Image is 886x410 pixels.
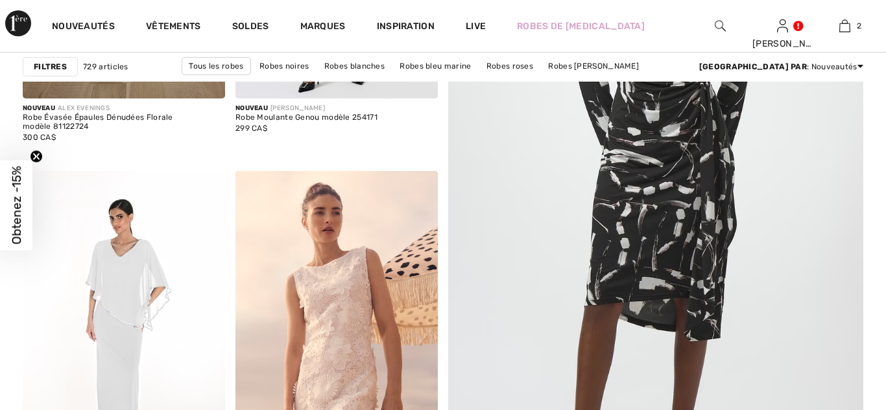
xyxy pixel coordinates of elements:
div: Robe Moulante Genou modèle 254171 [235,113,377,122]
img: Mes infos [777,18,788,34]
a: Robes longues [397,75,466,92]
strong: Filtres [34,61,67,73]
a: Robes noires [253,58,316,74]
span: Obtenez -15% [9,166,24,244]
span: 300 CA$ [23,133,56,142]
a: Robes [PERSON_NAME] [291,75,395,92]
a: Robes de [MEDICAL_DATA] [517,19,645,33]
a: Soldes [232,21,269,34]
iframe: Ouvre un widget dans lequel vous pouvez chatter avec l’un de nos agents [804,313,873,345]
a: Se connecter [777,19,788,32]
div: Robe Évasée Épaules Dénudées Florale modèle 81122724 [23,113,225,131]
a: Robes roses [480,58,540,74]
div: : Nouveautés [699,61,863,73]
a: Vêtements [146,21,201,34]
a: Robes [PERSON_NAME] [542,58,645,74]
span: 299 CA$ [235,124,267,133]
a: Tous les robes [182,57,250,75]
strong: [GEOGRAPHIC_DATA] par [699,62,807,71]
span: Nouveau [235,104,268,112]
div: [PERSON_NAME] [752,37,813,51]
div: [PERSON_NAME] [235,104,377,113]
div: ALEX EVENINGS [23,104,225,113]
span: Inspiration [377,21,435,34]
img: recherche [715,18,726,34]
span: Nouveau [23,104,55,112]
a: Live [466,19,486,33]
button: Close teaser [30,150,43,163]
a: Robes blanches [318,58,391,74]
img: Mon panier [839,18,850,34]
span: 2 [857,20,861,32]
span: 729 articles [83,61,128,73]
a: Marques [300,21,346,34]
a: Robes bleu marine [393,58,477,74]
a: 2 [814,18,875,34]
img: 1ère Avenue [5,10,31,36]
a: Robes courtes [468,75,536,92]
a: Nouveautés [52,21,115,34]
